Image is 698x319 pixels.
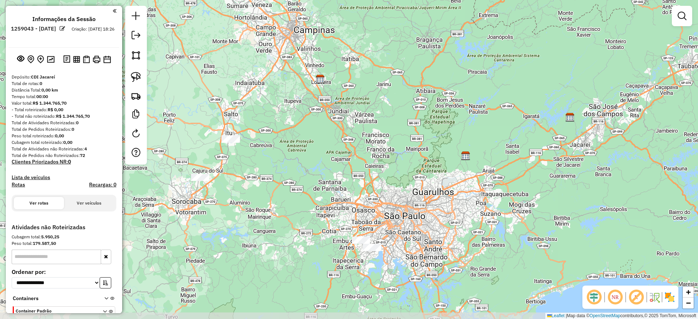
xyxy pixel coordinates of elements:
div: Cubagem total: [12,234,116,240]
a: Reroteirizar Sessão [129,126,143,142]
strong: 4 [84,146,87,152]
div: Total de Pedidos Roteirizados: [12,126,116,133]
button: Logs desbloquear sessão [62,54,72,65]
img: Exibir/Ocultar setores [664,291,675,303]
strong: 00:00 [36,94,48,99]
a: Criar modelo [129,107,143,123]
button: Centralizar mapa no depósito ou ponto de apoio [26,54,36,65]
button: Adicionar Atividades [36,54,45,65]
div: - Total não roteirizado: [12,113,116,120]
strong: 0,00 [63,140,72,145]
a: Zoom out [683,298,694,308]
div: Tempo total: [12,93,116,100]
img: Criar rota [131,91,141,101]
a: Leaflet [547,313,565,318]
div: Atividade não roteirizada - COMERCIAL CRESCER LTDA [363,244,381,251]
span: + [686,287,691,296]
button: Otimizar todas as rotas [45,54,56,64]
a: Exibir filtros [675,9,689,23]
button: Imprimir Rotas [91,54,102,65]
span: − [686,298,691,307]
img: CDI Guarulhos INT [461,151,470,161]
span: Ocultar deslocamento [585,288,603,306]
strong: 0,00 [55,133,64,138]
div: Cubagem total roteirizado: [12,139,116,146]
button: Ver veículos [64,197,114,209]
div: Peso total roteirizado: [12,133,116,139]
strong: 0 [72,126,74,132]
strong: 72 [80,153,85,158]
div: Total de Atividades não Roteirizadas: [12,146,116,152]
div: Atividade não roteirizada - CRISAFULLI e RIBEIRO [191,174,209,181]
a: Zoom in [683,287,694,298]
button: Ordem crescente [100,277,111,288]
strong: 0 [68,158,71,165]
a: Clique aqui para minimizar o painel [113,7,116,15]
strong: 179.587,50 [33,241,56,246]
a: Rotas [12,182,25,188]
a: Nova sessão e pesquisa [129,9,143,25]
span: Container Padrão [16,308,94,314]
div: Total de Pedidos não Roteirizados: [12,152,116,159]
label: Ordenar por: [12,267,116,276]
strong: R$ 1.344.765,70 [56,113,90,119]
strong: R$ 0,00 [48,107,63,112]
img: Fluxo de ruas [649,291,660,303]
div: Total de rotas: [12,80,116,87]
div: Atividade não roteirizada - ARMAZEM ITU COMERCIO [221,135,240,142]
h4: Lista de veículos [12,174,116,181]
h4: Recargas: 0 [89,182,116,188]
div: Depósito: [12,74,116,80]
button: Exibir sessão original [16,53,26,65]
img: Selecionar atividades - polígono [131,50,141,60]
h4: Clientes Priorizados NR: [12,159,116,165]
img: CDI Jacareí [565,113,575,122]
span: Containers [13,295,95,302]
h4: Atividades não Roteirizadas [12,224,116,231]
span: | [566,313,567,318]
strong: CDI Jacareí [31,74,55,80]
h4: Informações da Sessão [32,16,96,23]
span: Ocultar NR [606,288,624,306]
div: Atividade não roteirizada - MERCADO CALU LTDA [352,237,370,244]
strong: 0 [76,120,79,125]
img: Selecionar atividades - laço [131,72,141,82]
div: Valor total: [12,100,116,106]
button: Disponibilidade de veículos [102,54,112,65]
div: Atividade não roteirizada - ARMAZEM ITU COMERCIO [221,136,240,143]
img: CDI Louveira [316,74,325,84]
strong: 0,00 km [41,87,58,93]
button: Visualizar Romaneio [81,54,91,65]
div: Distância Total: [12,87,116,93]
div: Peso total: [12,240,116,247]
a: Exportar sessão [129,28,143,44]
span: Exibir rótulo [627,288,645,306]
a: Criar rota [128,88,144,104]
em: Alterar nome da sessão [60,26,65,31]
strong: 5.950,25 [41,234,59,239]
div: - Total roteirizado: [12,106,116,113]
h6: 1259043 - [DATE] [11,25,56,32]
strong: 0 [40,81,42,86]
div: Total de Atividades Roteirizadas: [12,120,116,126]
button: Ver rotas [14,197,64,209]
div: Map data © contributors,© 2025 TomTom, Microsoft [545,313,698,319]
a: OpenStreetMap [590,313,621,318]
div: Criação: [DATE] 18:26 [69,26,117,32]
strong: R$ 1.344.765,70 [33,100,67,106]
button: Visualizar relatório de Roteirização [72,54,81,64]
